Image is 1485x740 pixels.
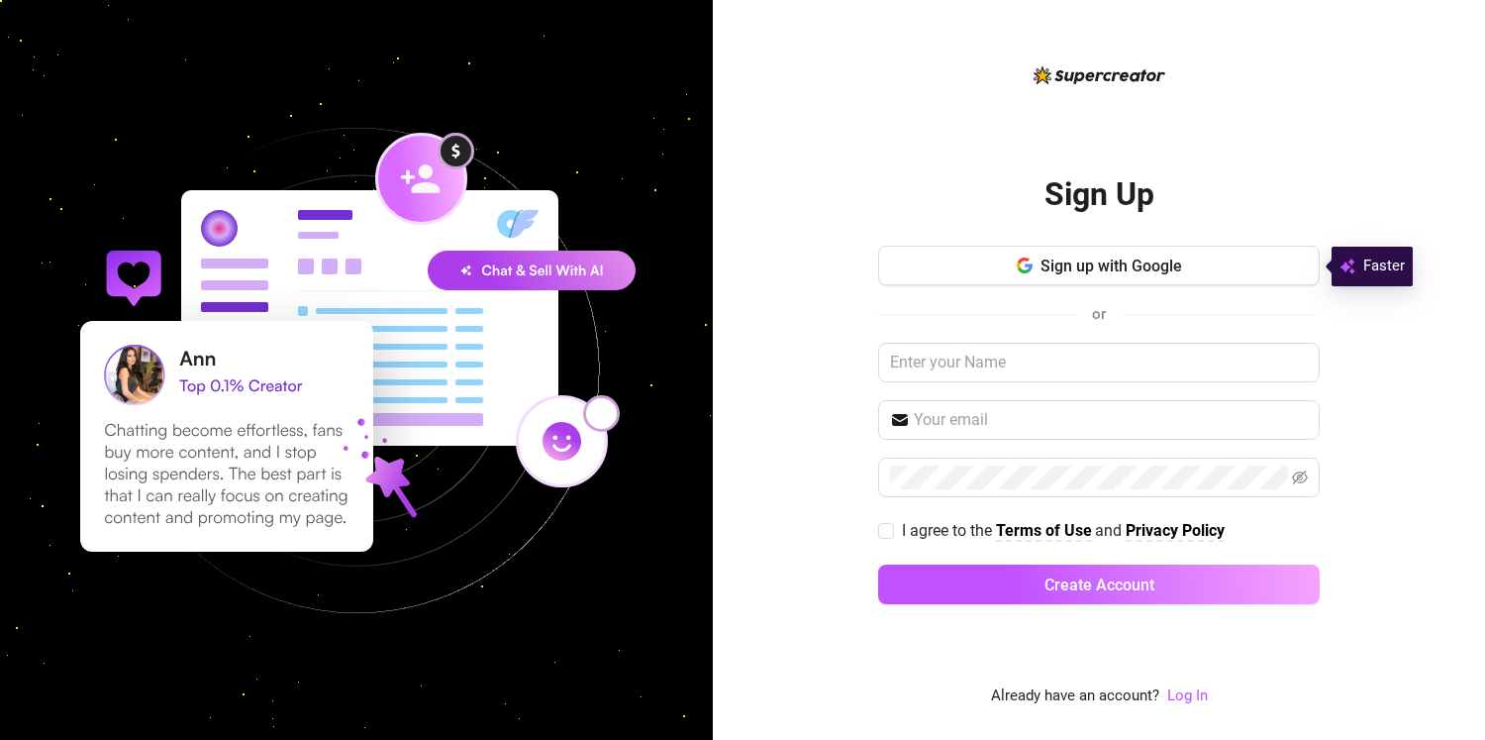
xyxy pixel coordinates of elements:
a: Privacy Policy [1126,521,1225,542]
span: and [1095,521,1126,540]
span: Create Account [1044,576,1154,594]
img: svg%3e [1339,255,1355,278]
strong: Privacy Policy [1126,521,1225,540]
span: or [1092,305,1106,323]
strong: Terms of Use [996,521,1092,540]
span: Already have an account? [991,685,1159,708]
img: signup-background-D0MIrEPF.svg [14,28,699,713]
input: Your email [914,408,1308,432]
a: Log In [1167,685,1208,708]
img: logo-BBDzfeDw.svg [1034,66,1165,84]
span: Faster [1363,255,1405,278]
button: Create Account [878,565,1320,604]
button: Sign up with Google [878,246,1320,285]
a: Log In [1167,687,1208,704]
span: Sign up with Google [1040,257,1182,275]
input: Enter your Name [878,343,1320,382]
span: I agree to the [902,521,996,540]
a: Terms of Use [996,521,1092,542]
h2: Sign Up [1044,174,1154,215]
span: eye-invisible [1292,470,1308,485]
